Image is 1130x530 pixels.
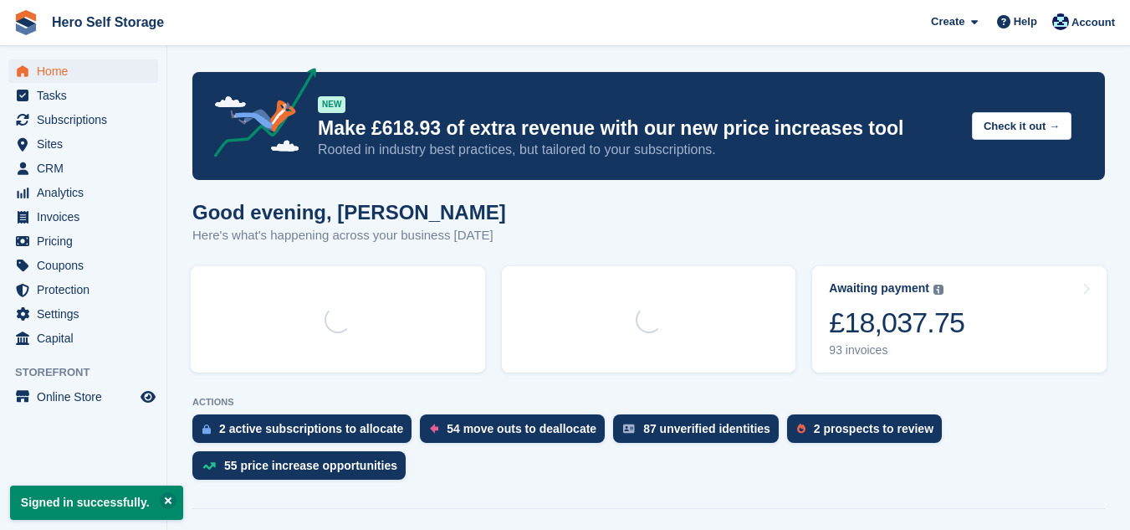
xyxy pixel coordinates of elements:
[787,414,950,451] a: 2 prospects to review
[420,414,613,451] a: 54 move outs to deallocate
[643,422,770,435] div: 87 unverified identities
[931,13,964,30] span: Create
[933,285,943,295] img: icon-info-grey-7440780725fd019a000dd9b08b2336e03edf1995a4989e88bcd33f0948082b44.svg
[45,8,171,36] a: Hero Self Storage
[8,229,158,253] a: menu
[430,424,438,434] img: move_outs_to_deallocate_icon-f764333ba52eb49d3ac5e1228854f67142a1ed5810a6f6cc68b1a99e826820c5.svg
[37,327,137,350] span: Capital
[37,157,137,180] span: CRM
[37,132,137,156] span: Sites
[138,387,158,407] a: Preview store
[37,205,137,229] span: Invoices
[37,181,137,204] span: Analytics
[447,422,596,435] div: 54 move outs to deallocate
[202,462,216,470] img: price_increase_opportunities-93ffe204e8149a01c8c9dc8f82e8f89637d9d84a8eef4429ea346261dce0b2c0.svg
[224,459,397,472] div: 55 price increase opportunities
[829,281,929,296] div: Awaiting payment
[814,422,933,435] div: 2 prospects to review
[8,157,158,180] a: menu
[15,364,166,381] span: Storefront
[37,254,137,277] span: Coupons
[37,108,137,131] span: Subscriptions
[1052,13,1069,30] img: Holly Budge
[8,84,158,107] a: menu
[37,229,137,253] span: Pricing
[8,385,158,409] a: menu
[200,68,317,163] img: price-adjustments-announcement-icon-8257ccfd72463d97f412b2fc003d46551f7dbcb40ab6d574587a9cd5c0d94...
[1071,14,1115,31] span: Account
[797,424,805,434] img: prospect-51fa495bee0391a8d652442698ab0144808aea92771e9ea1ae160a38d050c398.svg
[8,302,158,326] a: menu
[37,278,137,301] span: Protection
[13,10,38,35] img: stora-icon-8386f47178a22dfd0bd8f6a31ec36ba5ce8667c1dd55bd0f319d3a0aa187defe.svg
[8,254,158,277] a: menu
[613,414,787,451] a: 87 unverified identities
[318,141,959,159] p: Rooted in industry best practices, but tailored to your subscriptions.
[192,201,506,224] h1: Good evening, [PERSON_NAME]
[192,226,506,245] p: Here's what's happening across your business [DATE]
[8,205,158,229] a: menu
[192,397,1105,408] p: ACTIONS
[37,302,137,326] span: Settings
[37,84,137,107] span: Tasks
[812,266,1107,373] a: Awaiting payment £18,037.75 93 invoices
[8,181,158,204] a: menu
[829,306,964,340] div: £18,037.75
[318,116,959,141] p: Make £618.93 of extra revenue with our new price increases tool
[1014,13,1037,30] span: Help
[192,451,414,488] a: 55 price increase opportunities
[8,132,158,156] a: menu
[37,59,137,83] span: Home
[318,96,345,113] div: NEW
[8,327,158,350] a: menu
[8,59,158,83] a: menu
[37,385,137,409] span: Online Store
[10,486,183,520] p: Signed in successfully.
[202,424,211,435] img: active_subscription_to_allocate_icon-d502201f5373d7db506a760aba3b589e785aa758c864c3986d89f69b8ff3...
[192,414,420,451] a: 2 active subscriptions to allocate
[829,343,964,358] div: 93 invoices
[8,108,158,131] a: menu
[623,424,635,434] img: verify_identity-adf6edd0f0f0b5bbfe63781bf79b02c33cf7c696d77639b501bdc392416b5a36.svg
[972,112,1071,140] button: Check it out →
[8,278,158,301] a: menu
[219,422,403,435] div: 2 active subscriptions to allocate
